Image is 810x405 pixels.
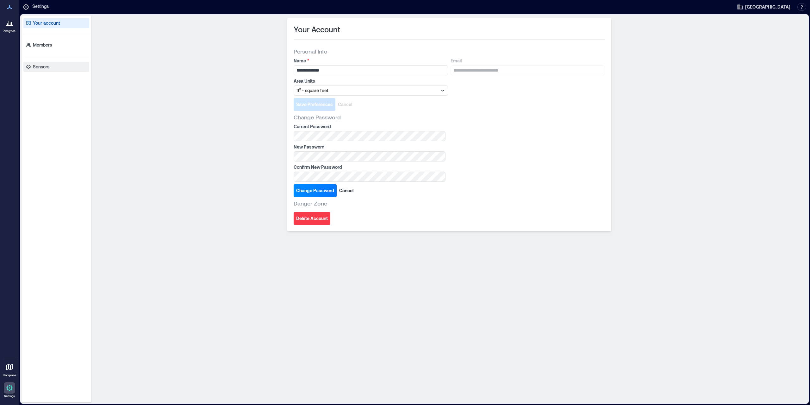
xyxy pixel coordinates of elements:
[335,98,355,111] button: Cancel
[339,187,353,194] span: Cancel
[294,212,330,225] button: Delete Account
[294,47,327,55] span: Personal Info
[23,40,89,50] a: Members
[294,164,444,170] label: Confirm New Password
[4,394,15,398] p: Settings
[451,58,604,64] label: Email
[294,123,444,130] label: Current Password
[33,42,52,48] p: Members
[294,184,337,197] button: Change Password
[735,2,792,12] button: [GEOGRAPHIC_DATA]
[33,64,49,70] p: Sensors
[32,3,49,11] p: Settings
[294,144,444,150] label: New Password
[294,58,447,64] label: Name
[337,184,356,197] button: Cancel
[294,78,447,84] label: Area Units
[338,101,352,108] span: Cancel
[745,4,790,10] span: [GEOGRAPHIC_DATA]
[294,98,335,111] button: Save Preferences
[23,18,89,28] a: Your account
[296,187,334,194] span: Change Password
[3,373,16,377] p: Floorplans
[23,62,89,72] a: Sensors
[1,359,18,379] a: Floorplans
[2,380,17,400] a: Settings
[296,215,328,222] span: Delete Account
[296,101,333,108] span: Save Preferences
[2,15,17,35] a: Analytics
[294,113,341,121] span: Change Password
[294,199,327,207] span: Danger Zone
[33,20,60,26] p: Your account
[3,29,16,33] p: Analytics
[294,24,340,35] span: Your Account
